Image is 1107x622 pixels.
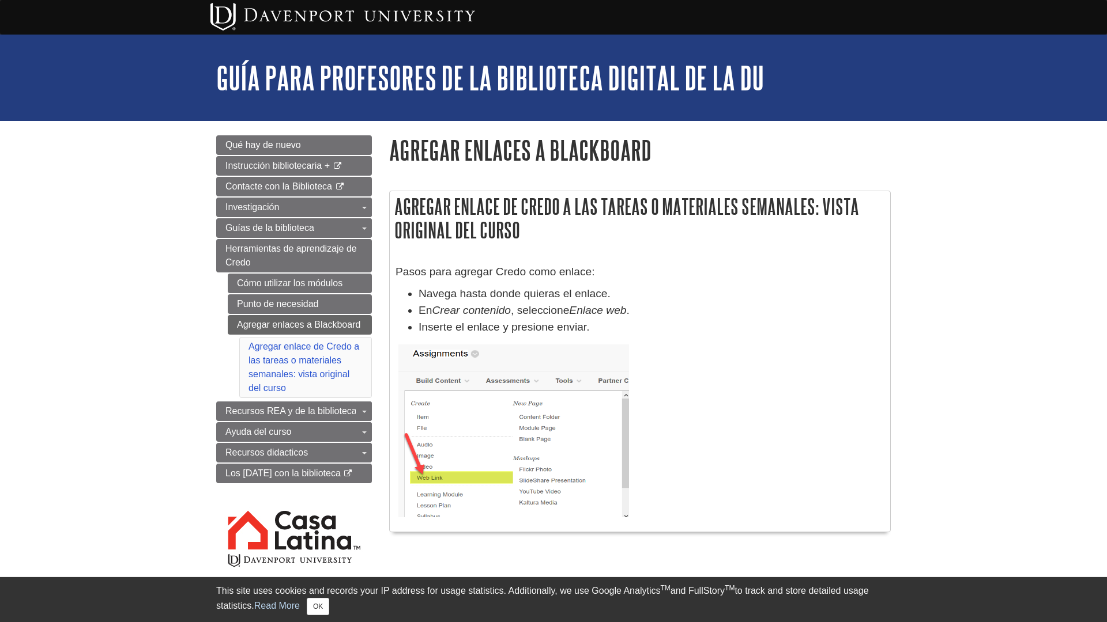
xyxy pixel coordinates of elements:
[225,468,341,478] span: Los [DATE] con la biblioteca
[432,304,511,316] em: Crear contenido
[216,584,891,615] div: This site uses cookies and records your IP address for usage statistics. Additionally, we use Goo...
[228,274,372,293] a: Cómo utilizar los módulos
[254,601,300,610] a: Read More
[248,342,359,393] a: Agregar enlace de Credo a las tareas o materiales semanales: vista original del curso
[389,135,891,165] h1: Agregar enlaces a Blackboard
[225,427,291,437] span: Ayuda del curso
[228,315,372,335] a: Agregar enlaces a Blackboard
[419,286,884,302] li: Navega hasta donde quieras el enlace.
[216,464,372,483] a: Los [DATE] con la biblioteca
[216,177,372,196] a: Contacte con la Biblioteca
[216,218,372,238] a: Guías de la biblioteca
[307,598,329,615] button: Close
[225,161,330,170] span: Instrucción bibliotecaria +
[225,223,314,233] span: Guías de la biblioteca
[569,304,626,316] em: Enlace web
[216,135,372,589] div: Guide Page Menu
[725,584,735,592] sup: TM
[216,443,372,462] a: Recursos didacticos
[210,3,475,31] img: Davenport University
[216,422,372,442] a: Ayuda del curso
[660,584,670,592] sup: TM
[225,181,332,191] span: Contacte con la Biblioteca
[419,319,884,336] li: Inserte el enlace y presione enviar.
[225,447,308,457] span: Recursos didacticos
[225,202,279,212] span: Investigación
[225,140,301,150] span: Qué hay de nuevo
[228,294,372,314] a: Punto de necesidad
[216,135,372,155] a: Qué hay de nuevo
[216,156,372,176] a: Instrucción bibliotecaria +
[390,191,890,245] h2: Agregar enlace de Credo a las tareas o materiales semanales: vista original del curso
[225,406,357,416] span: Recursos REA y de la biblioteca
[332,162,342,170] i: This link opens in a new window
[216,239,372,272] a: Herramientas de aprendizaje de Credo
[216,60,764,96] a: Guía para profesores de la biblioteca digital de la DU
[216,198,372,217] a: Investigación
[343,470,353,477] i: This link opens in a new window
[334,183,344,191] i: This link opens in a new window
[225,244,357,267] span: Herramientas de aprendizaje de Credo
[419,302,884,319] li: En , seleccione .
[396,264,884,280] p: Pasos para agregar Credo como enlace:
[216,401,372,421] a: Recursos REA y de la biblioteca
